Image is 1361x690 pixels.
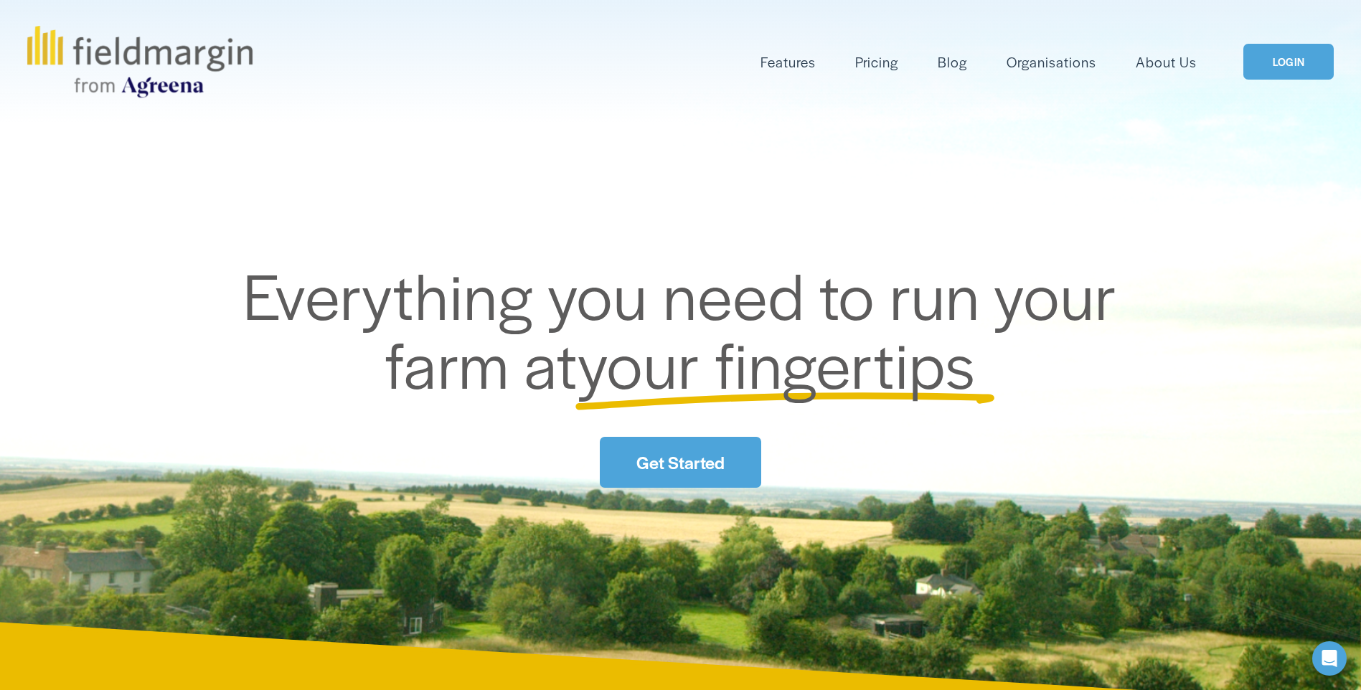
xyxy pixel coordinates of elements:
[1007,50,1096,74] a: Organisations
[1136,50,1197,74] a: About Us
[938,50,967,74] a: Blog
[27,26,253,98] img: fieldmargin.com
[1243,44,1334,80] a: LOGIN
[578,318,976,407] span: your fingertips
[760,50,816,74] a: folder dropdown
[600,437,760,488] a: Get Started
[243,249,1132,407] span: Everything you need to run your farm at
[1312,641,1347,676] div: Open Intercom Messenger
[760,52,816,72] span: Features
[855,50,898,74] a: Pricing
